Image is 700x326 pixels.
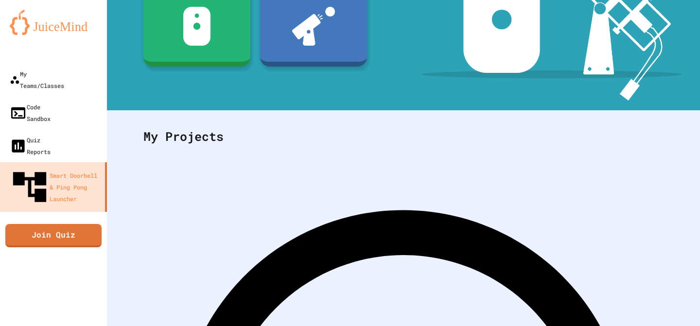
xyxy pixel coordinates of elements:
[10,10,97,35] img: logo-orange.svg
[5,224,102,247] a: Join Quiz
[183,7,211,46] img: sdb-white.svg
[292,7,335,46] img: ppl-with-ball.png
[10,68,64,91] div: My Teams/Classes
[10,167,101,207] div: Smart Doorbell & Ping Pong Launcher
[10,134,51,157] div: Quiz Reports
[10,101,51,124] div: Code Sandbox
[134,118,673,155] div: My Projects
